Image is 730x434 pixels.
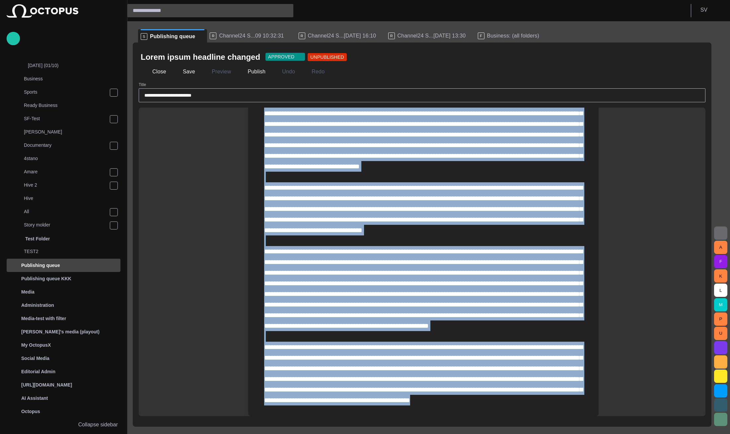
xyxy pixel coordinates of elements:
[11,139,120,152] div: Documentary
[21,395,48,401] p: AI Assistant
[11,99,120,113] div: Ready Business
[219,33,284,39] span: Channel24 S...09 10:32:31
[11,192,120,206] div: Hive
[7,312,120,325] div: Media-test with filter
[139,82,146,88] label: Title
[21,382,72,388] p: [URL][DOMAIN_NAME]
[141,52,260,62] h2: Lorem ipsum headline changed
[714,255,727,268] button: F
[388,33,395,39] p: R
[150,33,195,40] span: Publishing queue
[7,325,120,338] div: [PERSON_NAME]'s media (playout)
[11,86,120,99] div: Sports
[78,421,118,429] p: Collapse sidebar
[171,66,197,78] button: Save
[7,418,120,431] button: Collapse sidebar
[24,75,120,82] p: Business
[7,285,120,299] div: Media
[21,342,51,348] p: My OctopusX
[24,142,110,148] p: Documentary
[24,115,110,122] p: SF-Test
[210,33,216,39] p: R
[7,405,120,418] div: Octopus
[24,221,110,228] p: Story molder
[21,302,54,308] p: Administration
[310,54,344,60] span: UNPUBLISHED
[11,179,120,192] div: Hive 2
[24,102,120,109] p: Ready Business
[714,298,727,311] button: M
[296,29,386,43] div: RChannel24 S...[DATE] 16:10
[7,259,120,272] div: Publishing queue
[24,89,110,95] p: Sports
[24,195,120,202] p: Hive
[21,289,35,295] p: Media
[714,284,727,297] button: L
[714,312,727,326] button: P
[21,368,55,375] p: Editorial Admin
[398,33,466,39] span: Channel24 S...[DATE] 13:30
[299,33,305,39] p: R
[11,219,120,232] div: Story molder
[714,241,727,254] button: A
[695,4,726,16] button: SV
[24,168,110,175] p: Amare
[7,391,120,405] div: AI Assistant
[11,113,120,126] div: SF-Test
[7,378,120,391] div: [URL][DOMAIN_NAME]
[265,53,305,61] button: APPROVED
[475,29,551,43] div: FBusiness: (all folders)
[21,262,60,269] p: Publishing queue
[21,328,100,335] p: [PERSON_NAME]'s media (playout)
[141,66,169,78] button: Close
[714,327,727,340] button: U
[24,129,120,135] p: [PERSON_NAME]
[478,33,484,39] p: F
[11,152,120,166] div: 4stano
[138,29,207,43] div: SPublishing queue
[24,248,120,255] p: TEST2
[11,73,120,86] div: Business
[15,59,120,73] div: [DATE] (01/10)
[24,182,110,188] p: Hive 2
[7,4,78,18] img: Octopus News Room
[24,208,110,215] p: All
[236,66,268,78] button: Publish
[487,33,539,39] span: Business: (all folders)
[21,408,40,415] p: Octopus
[308,33,376,39] span: Channel24 S...[DATE] 16:10
[11,245,120,259] div: TEST2
[28,62,120,69] p: [DATE] (01/10)
[268,53,294,60] span: APPROVED
[714,269,727,283] button: K
[141,33,147,40] p: S
[21,275,71,282] p: Publishing queue KKK
[386,29,475,43] div: RChannel24 S...[DATE] 13:30
[25,235,50,242] p: Test Folder
[24,155,120,162] p: 4stano
[21,315,66,322] p: Media-test with filter
[207,29,296,43] div: RChannel24 S...09 10:32:31
[11,166,120,179] div: Amare
[11,206,120,219] div: All
[21,355,49,362] p: Social Media
[11,126,120,139] div: [PERSON_NAME]
[700,6,707,14] p: S V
